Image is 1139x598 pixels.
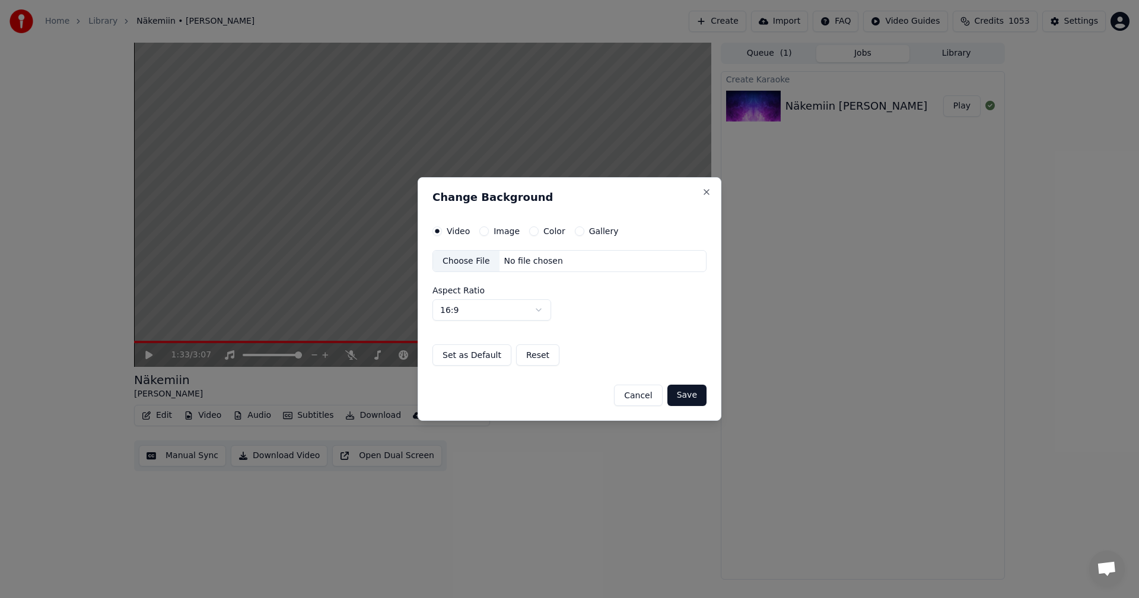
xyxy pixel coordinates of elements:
button: Save [667,385,707,406]
label: Gallery [589,227,619,235]
label: Aspect Ratio [432,286,707,295]
h2: Change Background [432,192,707,203]
div: Choose File [433,251,499,272]
button: Reset [516,344,559,366]
div: No file chosen [499,255,568,267]
label: Video [447,227,470,235]
label: Image [494,227,520,235]
button: Cancel [614,385,662,406]
button: Set as Default [432,344,511,366]
label: Color [543,227,565,235]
